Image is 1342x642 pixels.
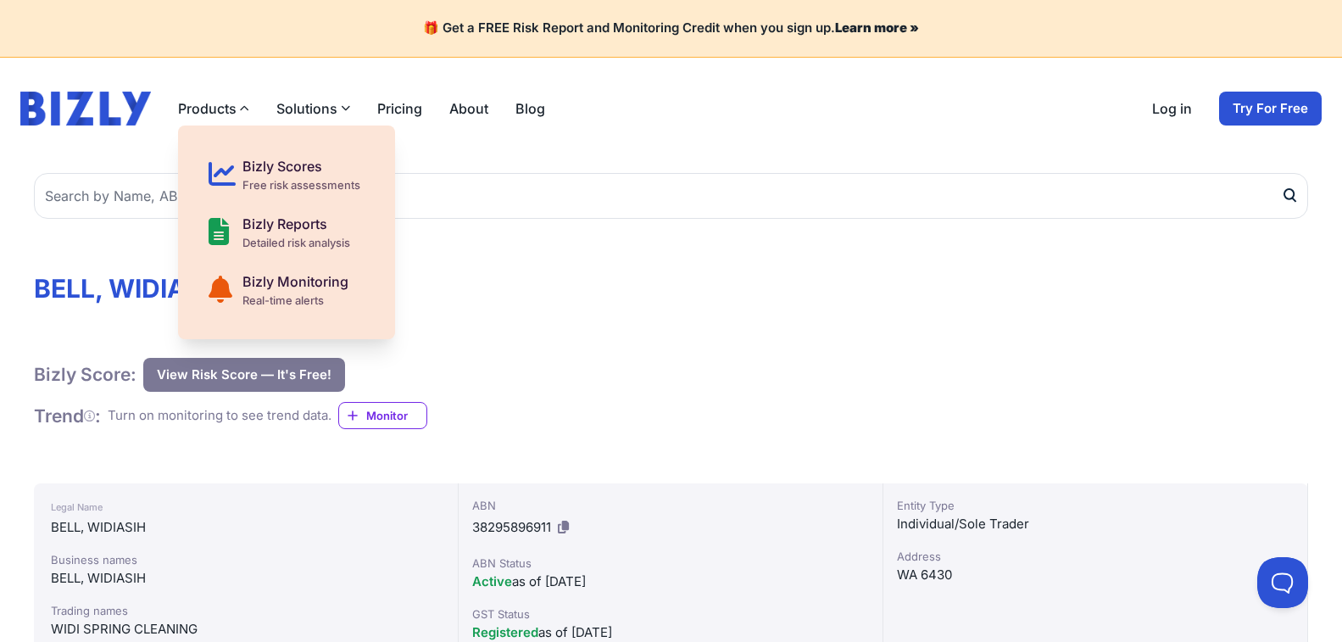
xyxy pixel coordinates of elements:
div: Turn on monitoring to see trend data. [108,406,331,426]
div: Bizly Reports [242,214,350,234]
h1: Trend : [34,405,101,427]
div: Individual/Sole Trader [897,514,1294,534]
div: as of [DATE] [472,572,869,592]
h1: BELL, WIDIASIH [34,273,1308,304]
div: Real-time alerts [242,292,348,309]
div: BELL, WIDIASIH [51,568,441,589]
div: Legal Name [51,497,441,517]
div: Business names [51,551,441,568]
div: Address [897,548,1294,565]
div: Entity Type [897,497,1294,514]
h1: Bizly Score: [34,363,136,386]
span: Registered [472,624,538,640]
a: Pricing [377,98,422,119]
div: ABN Status [472,555,869,572]
a: Bizly Monitoring Real-time alerts [198,261,375,319]
div: ABN [472,497,869,514]
span: Active [472,573,512,589]
a: Learn more » [835,20,919,36]
h4: 🎁 Get a FREE Risk Report and Monitoring Credit when you sign up. [20,20,1322,36]
div: Free risk assessments [242,176,360,193]
a: Monitor [338,402,427,429]
div: BELL, WIDIASIH [51,517,441,538]
button: Solutions [276,98,350,119]
div: WIDI SPRING CLEANING [51,619,441,639]
div: Bizly Scores [242,156,360,176]
a: Blog [515,98,545,119]
a: Bizly Reports Detailed risk analysis [198,204,375,261]
a: Try For Free [1219,92,1322,126]
div: Trading names [51,602,441,619]
div: GST Status [472,606,869,622]
iframe: Toggle Customer Support [1257,557,1308,608]
div: Bizly Monitoring [242,271,348,292]
span: Monitor [366,407,426,424]
div: Detailed risk analysis [242,234,350,251]
a: About [449,98,488,119]
a: Bizly Scores Free risk assessments [198,146,375,204]
div: WA 6430 [897,565,1294,585]
input: Search by Name, ABN or ACN [34,173,1308,219]
span: 38295896911 [472,519,551,535]
button: Products [178,98,249,119]
button: View Risk Score — It's Free! [143,358,345,392]
a: Log in [1152,98,1192,119]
